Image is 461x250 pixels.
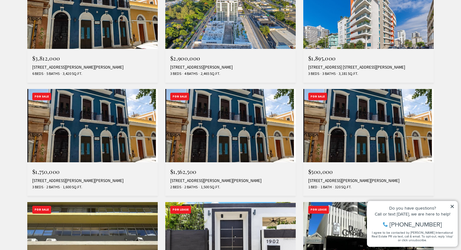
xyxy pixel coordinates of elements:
span: 2 Beds [170,185,181,190]
img: For Sale [27,89,158,162]
span: $1,750,000 [32,168,60,175]
div: [STREET_ADDRESS][PERSON_NAME][PERSON_NAME] [32,178,153,183]
span: 2 Baths [45,185,60,190]
div: [STREET_ADDRESS][PERSON_NAME][PERSON_NAME] [32,65,153,70]
div: For Sale [32,93,51,101]
div: [STREET_ADDRESS][PERSON_NAME][PERSON_NAME] [308,178,429,183]
a: For Sale For Sale $1,750,000 [STREET_ADDRESS][PERSON_NAME][PERSON_NAME] 3 Beds 2 Baths 1,600 Sq.Ft. [27,89,158,196]
span: 3 Beds [32,185,43,190]
span: $500,000 [308,168,333,175]
span: 1 Bath [319,185,332,190]
span: 6 Beds [32,71,43,76]
div: For Sale [308,93,327,101]
span: $1,895,000 [308,55,336,62]
span: 3 Beds [308,71,319,76]
span: I agree to be contacted by [PERSON_NAME] International Real Estate PR via text, call & email. To ... [8,39,89,50]
img: For Sale [303,89,434,162]
div: [STREET_ADDRESS][PERSON_NAME] [170,65,291,70]
span: 1,600 Sq.Ft. [61,185,82,190]
span: 5 Baths [45,71,60,76]
a: For Sale For Sale $1,562,500 [STREET_ADDRESS][PERSON_NAME][PERSON_NAME] 2 Beds 2 Baths 1,500 Sq.Ft. [165,89,296,196]
span: $1,562,500 [170,168,196,175]
div: For Lease [308,206,329,214]
span: 1 Bed [308,185,317,190]
span: $3,812,000 [32,55,60,62]
span: 3,181 Sq.Ft. [337,71,358,76]
span: 3 Beds [170,71,181,76]
div: Call or text [DATE], we are here to help! [7,20,91,24]
span: $2,900,000 [170,55,200,62]
div: [STREET_ADDRESS][PERSON_NAME][PERSON_NAME] [170,178,291,183]
span: 1,500 Sq.Ft. [199,185,220,190]
img: For Sale [165,89,296,162]
div: For Sale [32,206,51,214]
span: [PHONE_NUMBER] [26,29,78,36]
div: Do you have questions? [7,14,91,18]
span: 2,465 Sq.Ft. [199,71,220,76]
div: [STREET_ADDRESS] [STREET_ADDRESS][PERSON_NAME] [308,65,429,70]
div: For Lease [170,206,191,214]
span: 2 Baths [183,185,198,190]
div: For Sale [170,93,189,101]
span: 3,420 Sq.Ft. [61,71,82,76]
span: 320 Sq.Ft. [333,185,352,190]
span: 3 Baths [321,71,336,76]
a: For Sale For Sale $500,000 [STREET_ADDRESS][PERSON_NAME][PERSON_NAME] 1 Bed 1 Bath 320 Sq.Ft. [303,89,434,196]
span: 4 Baths [183,71,198,76]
